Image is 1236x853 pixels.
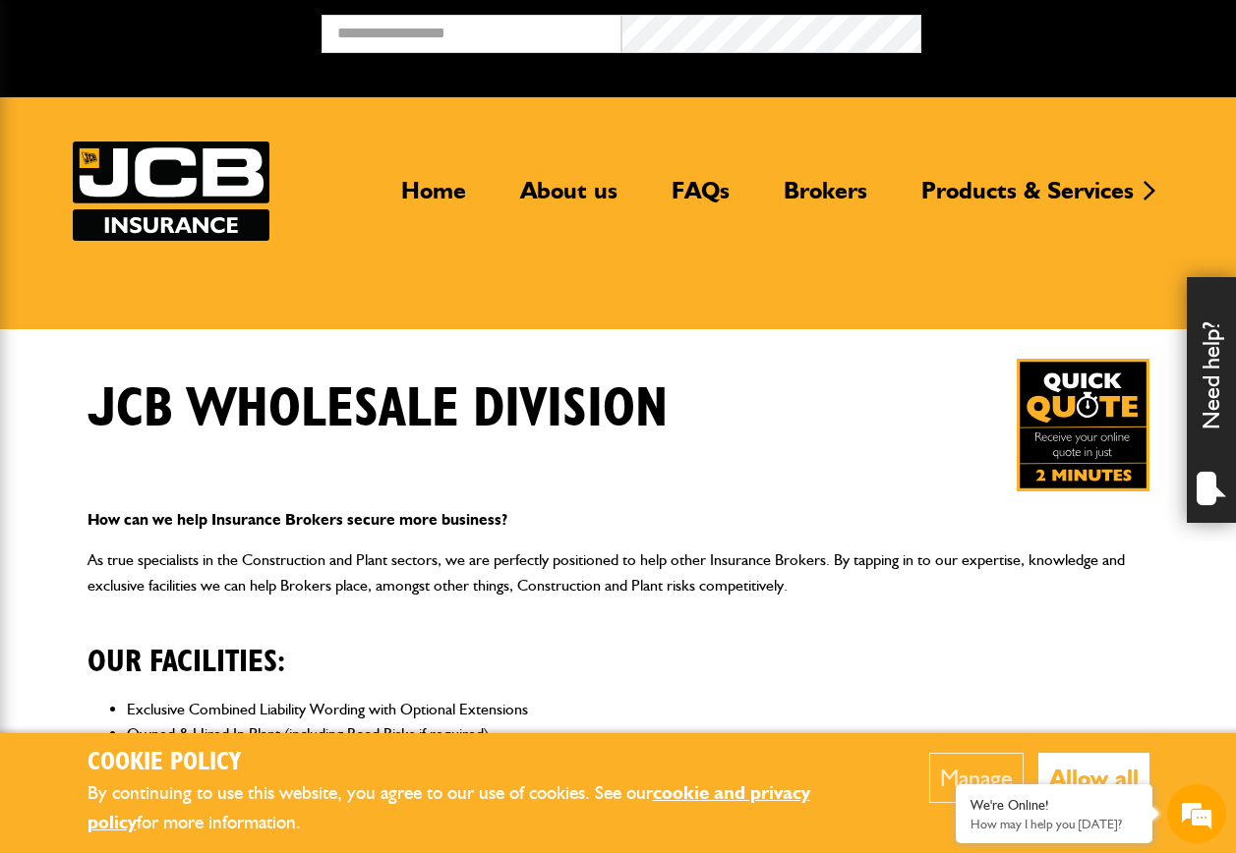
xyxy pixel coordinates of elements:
[127,721,1149,747] li: Owned & Hired In Plant (including Road Risks if required)
[1187,277,1236,523] div: Need help?
[1017,359,1149,491] img: Quick Quote
[88,781,810,834] a: cookie and privacy policy
[769,176,882,221] a: Brokers
[88,507,1149,533] p: How can we help Insurance Brokers secure more business?
[88,613,1149,680] h2: Our facilities:
[88,547,1149,597] p: As true specialists in the Construction and Plant sectors, we are perfectly positioned to help ot...
[907,176,1148,221] a: Products & Services
[386,176,481,221] a: Home
[73,142,269,241] a: JCB Insurance Services
[971,797,1138,814] div: We're Online!
[1038,753,1149,803] button: Allow all
[88,376,668,442] h1: JCB Wholesale Division
[127,697,1149,722] li: Exclusive Combined Liability Wording with Optional Extensions
[505,176,632,221] a: About us
[1017,359,1149,491] a: Get your insurance quote in just 2-minutes
[921,15,1221,45] button: Broker Login
[657,176,744,221] a: FAQs
[971,817,1138,831] p: How may I help you today?
[929,753,1024,803] button: Manage
[88,748,869,778] h2: Cookie Policy
[88,778,869,838] p: By continuing to use this website, you agree to our use of cookies. See our for more information.
[73,142,269,241] img: JCB Insurance Services logo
